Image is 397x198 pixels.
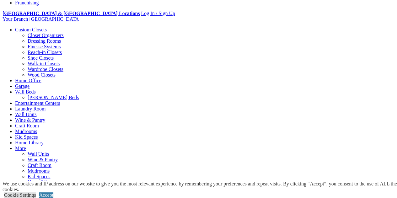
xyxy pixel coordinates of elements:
[15,146,26,151] a: More menu text will display only on big screen
[28,168,50,174] a: Mudrooms
[28,163,51,168] a: Craft Room
[15,112,36,117] a: Wall Units
[28,151,49,157] a: Wall Units
[15,129,37,134] a: Mudrooms
[28,33,64,38] a: Closet Organizers
[3,11,140,16] a: [GEOGRAPHIC_DATA] & [GEOGRAPHIC_DATA] Locations
[15,89,36,94] a: Wall Beds
[15,123,39,128] a: Craft Room
[28,157,58,162] a: Wine & Pantry
[15,78,41,83] a: Home Office
[28,44,61,49] a: Finesse Systems
[28,50,62,55] a: Reach-in Closets
[39,192,53,198] a: Accept
[15,100,60,106] a: Entertainment Centers
[15,134,38,140] a: Kid Spaces
[15,27,47,32] a: Custom Closets
[15,117,45,123] a: Wine & Pantry
[4,192,36,198] a: Cookie Settings
[15,106,46,111] a: Laundry Room
[3,16,28,22] span: Your Branch
[15,83,30,89] a: Garage
[141,11,175,16] a: Log In / Sign Up
[3,181,397,192] div: We use cookies and IP address on our website to give you the most relevant experience by remember...
[29,16,80,22] span: [GEOGRAPHIC_DATA]
[28,174,50,179] a: Kid Spaces
[28,61,60,66] a: Walk-in Closets
[28,95,79,100] a: [PERSON_NAME] Beds
[28,67,63,72] a: Wardrobe Closets
[15,140,44,145] a: Home Library
[28,72,56,78] a: Wood Closets
[28,55,54,61] a: Shoe Closets
[3,16,81,22] a: Your Branch [GEOGRAPHIC_DATA]
[28,179,56,185] a: Home Library
[28,38,61,44] a: Dressing Rooms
